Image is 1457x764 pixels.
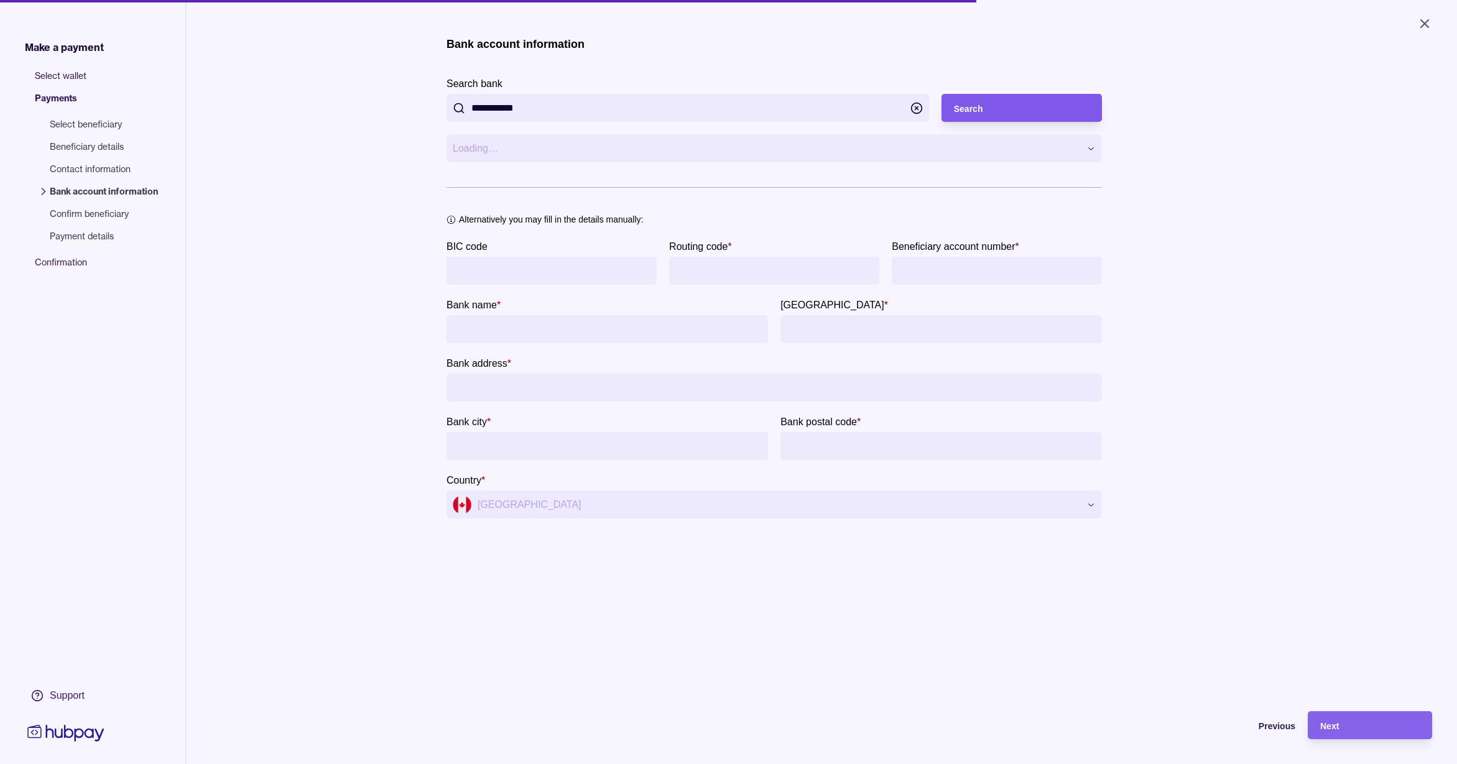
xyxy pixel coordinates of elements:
button: Next [1308,711,1432,739]
p: Bank address [446,358,507,369]
a: Support [25,683,107,709]
input: Search bank [471,94,904,122]
label: Bank postal code [780,414,861,429]
span: Next [1320,721,1339,731]
p: [GEOGRAPHIC_DATA] [780,300,884,310]
label: Bank city [446,414,491,429]
label: Bank address [446,356,511,370]
input: Beneficiary account number [898,257,1096,285]
label: Beneficiary account number [892,239,1019,254]
label: Bank province [780,297,888,312]
span: Payments [35,92,170,114]
input: Routing code [675,257,873,285]
span: Payment details [50,230,158,242]
span: Previous [1259,721,1295,731]
input: bankName [453,315,762,343]
span: Confirmation [35,256,170,278]
input: BIC code [453,257,650,285]
label: Bank name [446,297,501,312]
p: Bank postal code [780,417,857,427]
button: Previous [1171,711,1295,739]
p: Routing code [669,241,728,252]
span: Confirm beneficiary [50,208,158,220]
p: Search bank [446,78,502,89]
h1: Bank account information [446,37,585,51]
input: Bank postal code [787,432,1096,460]
p: Bank name [446,300,497,310]
span: Contact information [50,163,158,175]
p: Alternatively you may fill in the details manually: [459,213,643,226]
span: Select wallet [35,70,170,92]
span: Make a payment [25,40,104,55]
span: Select beneficiary [50,118,158,131]
button: Search [941,94,1103,122]
span: Beneficiary details [50,140,158,153]
label: Search bank [446,76,502,91]
div: Support [50,689,85,702]
span: Bank account information [50,185,158,198]
span: Search [954,104,983,114]
input: Bank address [453,374,1096,402]
label: Country [446,472,485,487]
p: Bank city [446,417,487,427]
label: BIC code [446,239,488,254]
p: Beneficiary account number [892,241,1015,252]
input: Bank city [453,432,762,460]
p: Country [446,475,481,486]
p: BIC code [446,241,488,252]
input: Bank province [787,315,1096,343]
button: Close [1402,10,1447,37]
label: Routing code [669,239,732,254]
